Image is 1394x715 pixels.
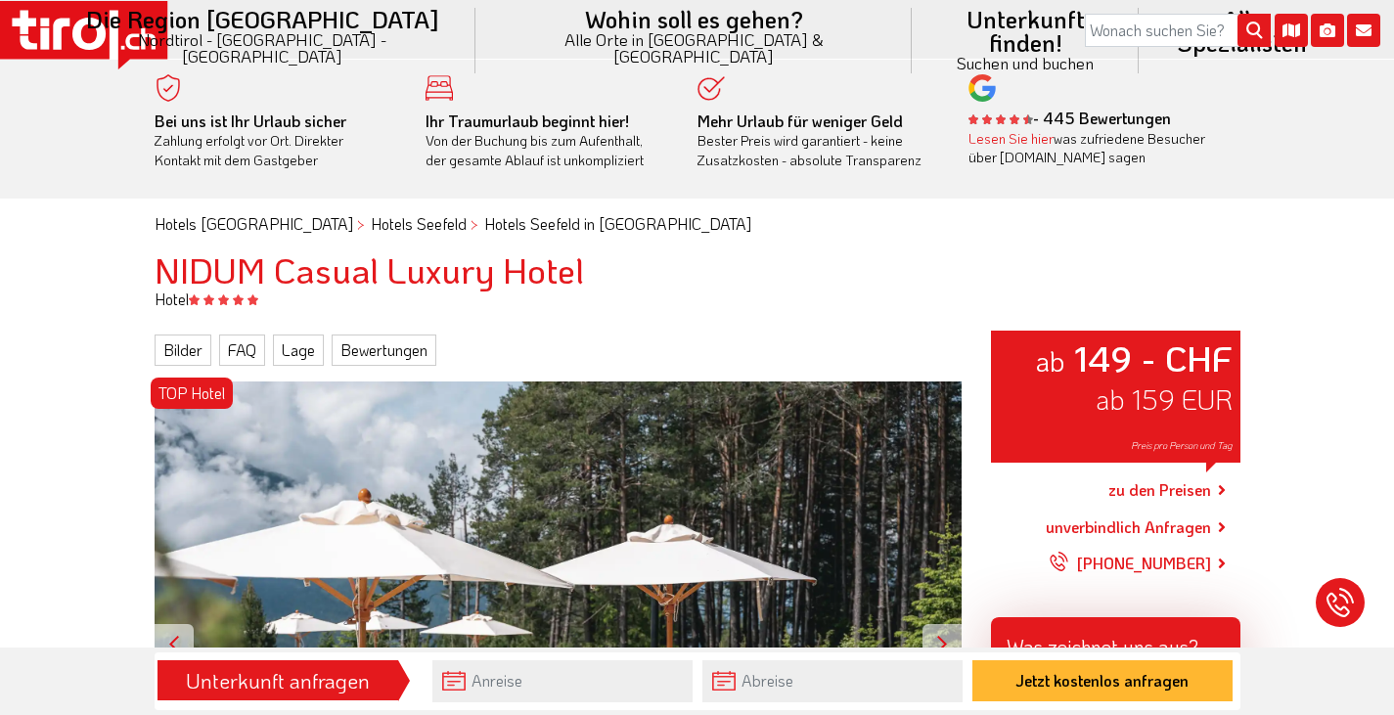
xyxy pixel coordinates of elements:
[163,664,392,697] div: Unterkunft anfragen
[702,660,963,702] input: Abreise
[499,31,888,65] small: Alle Orte in [GEOGRAPHIC_DATA] & [GEOGRAPHIC_DATA]
[155,335,211,366] a: Bilder
[697,111,903,131] b: Mehr Urlaub für weniger Geld
[432,660,693,702] input: Anreise
[426,111,629,131] b: Ihr Traumurlaub beginnt hier!
[935,55,1115,71] small: Suchen und buchen
[1131,439,1233,452] span: Preis pro Person und Tag
[1050,539,1211,588] a: [PHONE_NUMBER]
[140,289,1255,310] div: Hotel
[1035,342,1065,379] small: ab
[371,213,467,234] a: Hotels Seefeld
[697,112,940,170] div: Bester Preis wird garantiert - keine Zusatzkosten - absolute Transparenz
[1108,467,1211,515] a: zu den Preisen
[968,129,1054,148] a: Lesen Sie hier
[1096,381,1233,417] span: ab 159 EUR
[155,213,353,234] a: Hotels [GEOGRAPHIC_DATA]
[484,213,751,234] a: Hotels Seefeld in [GEOGRAPHIC_DATA]
[219,335,265,366] a: FAQ
[1085,14,1271,47] input: Wonach suchen Sie?
[968,129,1211,167] div: was zufriedene Besucher über [DOMAIN_NAME] sagen
[151,378,233,409] div: TOP Hotel
[991,617,1240,668] div: Was zeichnet uns aus?
[1311,14,1344,47] i: Fotogalerie
[273,335,324,366] a: Lage
[155,250,1240,290] h1: NIDUM Casual Luxury Hotel
[426,112,668,170] div: Von der Buchung bis zum Aufenthalt, der gesamte Ablauf ist unkompliziert
[1046,515,1211,539] a: unverbindlich Anfragen
[332,335,436,366] a: Bewertungen
[1275,14,1308,47] i: Karte öffnen
[155,111,346,131] b: Bei uns ist Ihr Urlaub sicher
[155,112,397,170] div: Zahlung erfolgt vor Ort. Direkter Kontakt mit dem Gastgeber
[1347,14,1380,47] i: Kontakt
[1074,335,1233,380] strong: 149 - CHF
[968,108,1171,128] b: - 445 Bewertungen
[72,31,452,65] small: Nordtirol - [GEOGRAPHIC_DATA] - [GEOGRAPHIC_DATA]
[972,660,1233,701] button: Jetzt kostenlos anfragen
